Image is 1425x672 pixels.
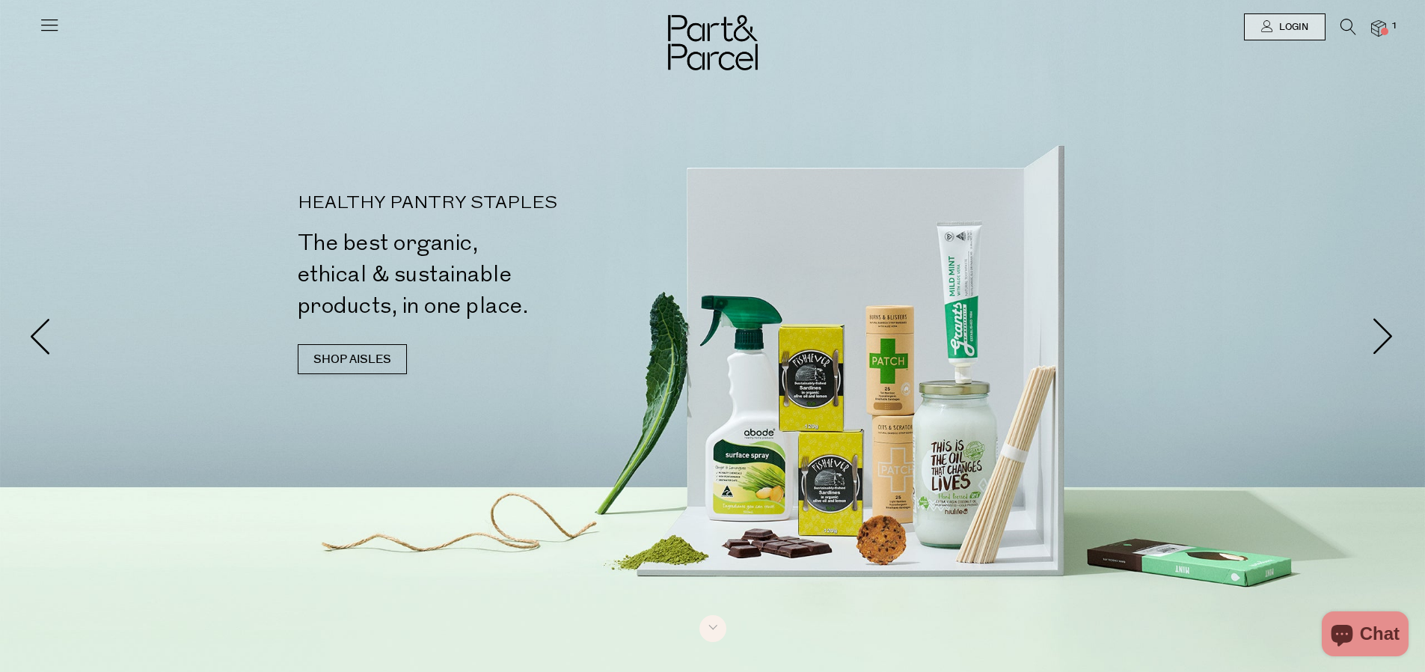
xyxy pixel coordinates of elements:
a: 1 [1371,20,1386,36]
a: Login [1244,13,1326,40]
span: 1 [1388,19,1401,33]
img: Part&Parcel [668,15,758,70]
inbox-online-store-chat: Shopify online store chat [1317,611,1413,660]
p: HEALTHY PANTRY STAPLES [298,195,719,213]
span: Login [1275,21,1308,34]
h2: The best organic, ethical & sustainable products, in one place. [298,227,719,322]
a: SHOP AISLES [298,344,407,374]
